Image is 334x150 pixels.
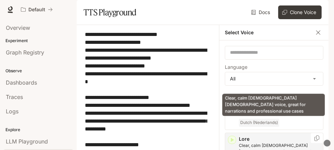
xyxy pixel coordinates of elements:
[225,65,247,70] p: Language
[239,119,279,127] span: Dutch (Nederlands)
[28,7,45,13] p: Default
[222,94,325,116] div: Clear, calm [DEMOGRAPHIC_DATA] [DEMOGRAPHIC_DATA] voice, great for narrations and professional us...
[250,5,273,19] a: Docs
[324,140,331,147] div: Click to open Word Count popup
[313,136,320,141] button: Copy Voice ID
[239,136,320,143] p: Lore
[278,5,322,19] button: Clone Voice
[83,5,137,19] h1: TTS Playground
[225,72,323,85] div: All
[18,3,56,16] button: All workspaces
